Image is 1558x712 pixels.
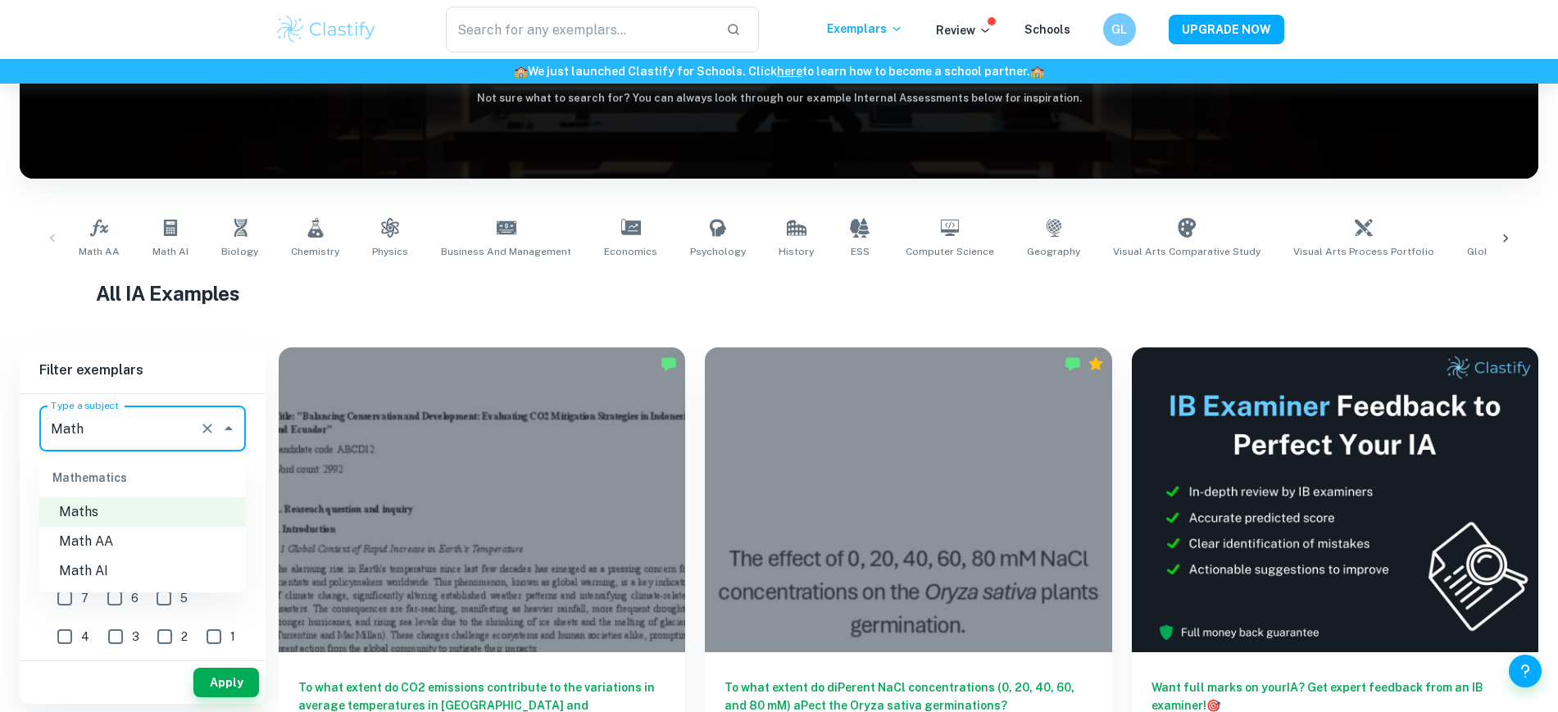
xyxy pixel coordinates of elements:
[180,589,188,607] span: 5
[39,556,246,586] li: Math AI
[193,668,259,697] button: Apply
[51,398,119,412] label: Type a subject
[1467,244,1538,259] span: Global Politics
[514,65,528,78] span: 🏫
[1132,347,1538,652] img: Thumbnail
[372,244,408,259] span: Physics
[1293,244,1434,259] span: Visual Arts Process Portfolio
[132,628,139,646] span: 3
[1024,23,1070,36] a: Schools
[1509,655,1542,687] button: Help and Feedback
[906,244,994,259] span: Computer Science
[131,589,139,607] span: 6
[291,244,339,259] span: Chemistry
[20,90,1538,107] h6: Not sure what to search for? You can always look through our example Internal Assessments below f...
[221,244,258,259] span: Biology
[1113,244,1260,259] span: Visual Arts Comparative Study
[690,244,746,259] span: Psychology
[604,244,657,259] span: Economics
[217,417,240,440] button: Close
[152,244,189,259] span: Math AI
[1030,65,1044,78] span: 🏫
[777,65,802,78] a: here
[20,347,266,393] h6: Filter exemplars
[96,279,1463,308] h1: All IA Examples
[1206,699,1220,712] span: 🎯
[661,356,677,372] img: Marked
[79,244,120,259] span: Math AA
[446,7,714,52] input: Search for any exemplars...
[81,628,89,646] span: 4
[81,589,89,607] span: 7
[3,62,1555,80] h6: We just launched Clastify for Schools. Click to learn how to become a school partner.
[1169,15,1284,44] button: UPGRADE NOW
[39,458,246,497] div: Mathematics
[936,21,992,39] p: Review
[1110,20,1129,39] h6: GL
[779,244,814,259] span: History
[1088,356,1104,372] div: Premium
[275,13,379,46] img: Clastify logo
[827,20,903,38] p: Exemplars
[39,497,246,527] li: Maths
[1103,13,1136,46] button: GL
[39,527,246,556] li: Math AA
[851,244,870,259] span: ESS
[196,417,219,440] button: Clear
[230,628,235,646] span: 1
[1027,244,1080,259] span: Geography
[1065,356,1081,372] img: Marked
[181,628,188,646] span: 2
[441,244,571,259] span: Business and Management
